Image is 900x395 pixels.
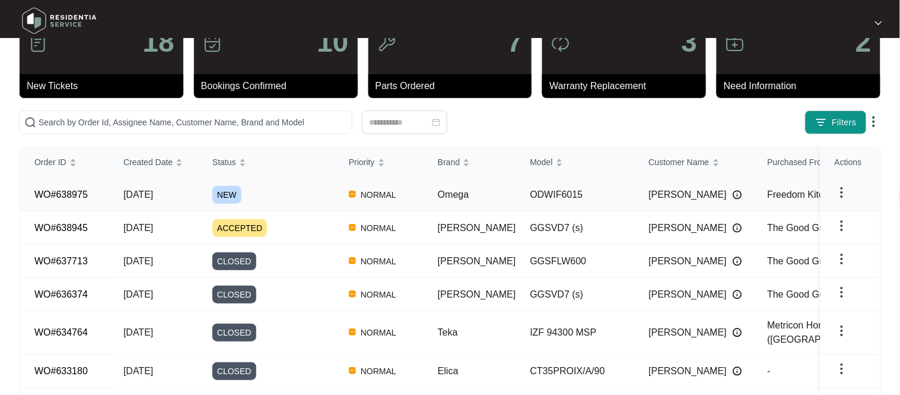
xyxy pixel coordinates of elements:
img: icon [28,34,47,53]
span: Priority [349,156,375,169]
img: Vercel Logo [349,191,356,198]
p: 3 [681,28,697,56]
span: Omega [438,189,469,200]
a: WO#638975 [34,189,88,200]
img: icon [726,34,745,53]
span: [PERSON_NAME] [649,188,727,202]
p: New Tickets [27,79,183,93]
span: Freedom Kitchens [768,189,845,200]
img: Vercel Logo [349,290,356,298]
th: Customer Name [635,147,753,178]
span: Elica [438,366,459,376]
a: WO#637713 [34,256,88,266]
img: filter icon [815,116,827,128]
span: Model [530,156,553,169]
span: [DATE] [123,223,153,233]
th: Priority [335,147,424,178]
p: 2 [856,28,872,56]
p: Need Information [724,79,880,93]
span: [PERSON_NAME] [649,287,727,302]
td: CT35PROIX/A/90 [516,355,635,388]
td: IZF 94300 MSP [516,311,635,355]
th: Actions [821,147,880,178]
span: The Good Guys [768,289,835,299]
img: dropdown arrow [867,115,881,129]
td: GGSFLW600 [516,245,635,278]
p: 7 [507,28,523,56]
img: Info icon [733,257,742,266]
img: Info icon [733,328,742,337]
img: Vercel Logo [349,257,356,264]
span: [PERSON_NAME] [438,256,516,266]
span: The Good Guys [768,223,835,233]
a: WO#638945 [34,223,88,233]
span: Order ID [34,156,66,169]
span: CLOSED [212,252,256,270]
span: NORMAL [356,254,401,268]
th: Order ID [20,147,109,178]
span: Status [212,156,236,169]
img: dropdown arrow [835,252,849,266]
img: dropdown arrow [835,219,849,233]
th: Purchased From [753,147,873,178]
img: dropdown arrow [835,185,849,200]
p: Warranty Replacement [549,79,706,93]
span: NORMAL [356,221,401,235]
img: dropdown arrow [835,324,849,338]
img: dropdown arrow [835,362,849,376]
img: Vercel Logo [349,328,356,336]
span: The Good Guys [768,256,835,266]
img: icon [377,34,396,53]
span: - [768,366,771,376]
span: ACCEPTED [212,219,267,237]
span: [PERSON_NAME] [649,221,727,235]
span: [PERSON_NAME] [649,364,727,378]
span: [PERSON_NAME] [438,289,516,299]
span: [DATE] [123,327,153,337]
span: Teka [438,327,458,337]
img: dropdown arrow [875,20,882,26]
button: filter iconFilters [805,110,867,134]
span: [DATE] [123,366,153,376]
th: Model [516,147,635,178]
a: WO#633180 [34,366,88,376]
th: Created Date [109,147,198,178]
img: Vercel Logo [349,367,356,374]
span: NORMAL [356,188,401,202]
span: [DATE] [123,189,153,200]
img: Vercel Logo [349,224,356,231]
span: Filters [832,116,857,129]
img: icon [203,34,222,53]
img: search-icon [24,116,36,128]
img: Info icon [733,223,742,233]
p: Parts Ordered [376,79,532,93]
img: Info icon [733,190,742,200]
span: [DATE] [123,256,153,266]
span: NEW [212,186,241,204]
a: WO#634764 [34,327,88,337]
span: Brand [438,156,460,169]
span: Customer Name [649,156,710,169]
span: [PERSON_NAME] [649,326,727,340]
img: Info icon [733,366,742,376]
img: residentia service logo [18,3,101,39]
span: [PERSON_NAME] [438,223,516,233]
span: Metricon Homes ([GEOGRAPHIC_DATA]) [768,320,873,345]
span: [PERSON_NAME] [649,254,727,268]
td: GGSVD7 (s) [516,211,635,245]
p: 18 [142,28,174,56]
th: Status [198,147,335,178]
p: Bookings Confirmed [201,79,358,93]
img: Info icon [733,290,742,299]
input: Search by Order Id, Assignee Name, Customer Name, Brand and Model [39,116,347,129]
a: WO#636374 [34,289,88,299]
td: GGSVD7 (s) [516,278,635,311]
img: icon [551,34,570,53]
th: Brand [424,147,516,178]
img: dropdown arrow [835,285,849,299]
span: NORMAL [356,326,401,340]
span: CLOSED [212,324,256,342]
span: Created Date [123,156,173,169]
p: 10 [317,28,348,56]
span: NORMAL [356,287,401,302]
